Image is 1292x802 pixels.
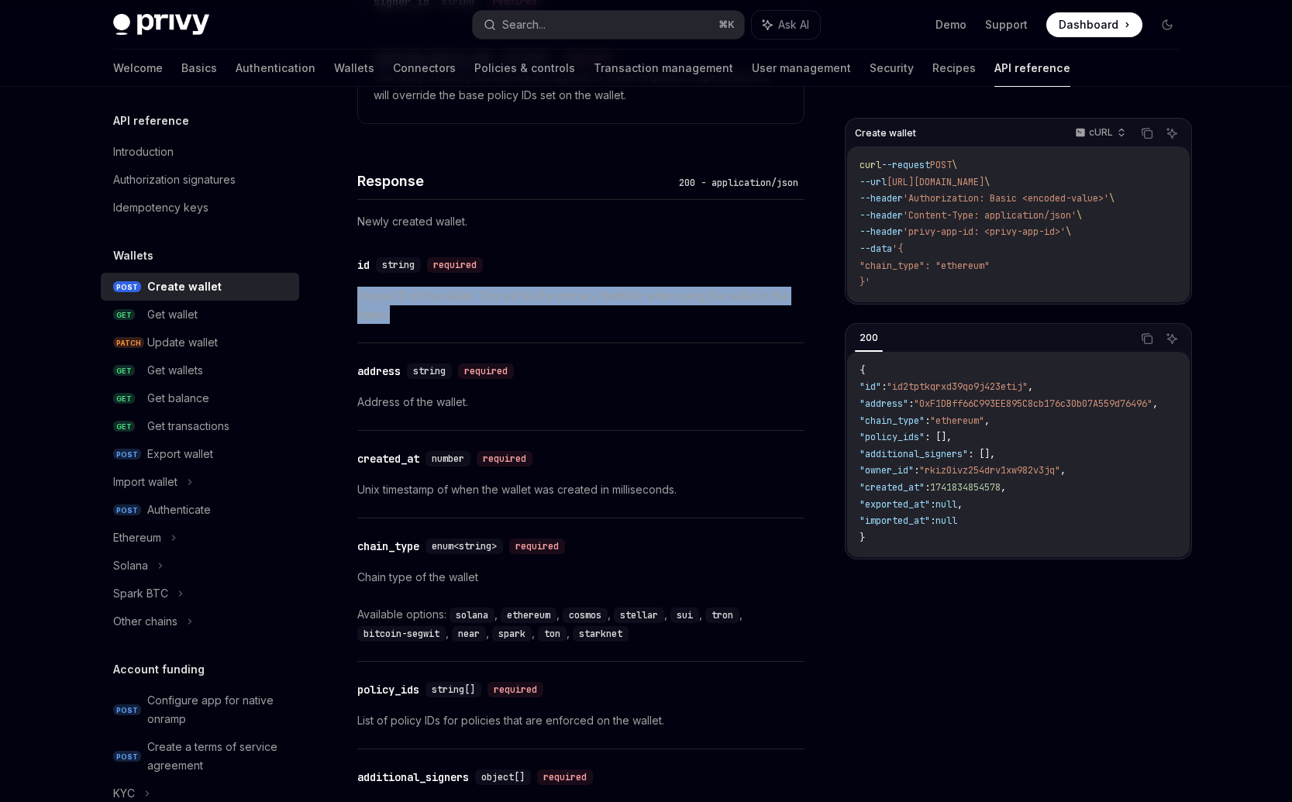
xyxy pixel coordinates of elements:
span: : [914,464,919,477]
span: }' [860,276,870,288]
span: [URL][DOMAIN_NAME] [887,176,984,188]
p: Unique ID of the wallet. This will be the primary identifier when using the wallet in the future. [357,287,804,324]
div: Available options: [357,605,804,642]
span: : [930,498,935,511]
div: Spark BTC [113,584,168,603]
a: API reference [994,50,1070,87]
div: , [705,605,746,624]
span: "policy_ids" [860,431,925,443]
code: ethereum [501,608,556,623]
div: Solana [113,556,148,575]
div: policy_ids [357,682,419,697]
span: null [935,515,957,527]
div: , [563,605,614,624]
span: \ [1066,225,1071,238]
span: string [382,259,415,271]
div: 200 - application/json [673,175,804,191]
a: Policies & controls [474,50,575,87]
a: Wallets [334,50,374,87]
div: required [509,539,565,554]
a: User management [752,50,851,87]
span: "chain_type" [860,415,925,427]
span: POST [113,281,141,293]
span: 'Authorization: Basic <encoded-value>' [903,192,1109,205]
div: Get transactions [147,417,229,435]
h5: Account funding [113,660,205,679]
div: chain_type [357,539,419,554]
span: , [984,415,990,427]
span: curl [860,159,881,171]
span: \ [984,176,990,188]
span: : [930,515,935,527]
div: , [452,624,492,642]
div: required [488,682,543,697]
span: : [925,415,930,427]
div: Import wallet [113,473,177,491]
span: GET [113,365,135,377]
div: , [614,605,670,624]
a: Demo [935,17,966,33]
span: GET [113,393,135,404]
code: bitcoin-segwit [357,626,446,642]
span: \ [952,159,957,171]
a: GETGet balance [101,384,299,412]
span: , [1001,481,1006,494]
span: "exported_at" [860,498,930,511]
span: , [1060,464,1066,477]
div: additional_signers [357,769,469,785]
span: --header [860,192,903,205]
p: Unix timestamp of when the wallet was created in milliseconds. [357,480,804,499]
div: 200 [855,329,883,347]
span: --data [860,243,892,255]
button: Ask AI [752,11,820,39]
span: --url [860,176,887,188]
div: Get wallets [147,361,203,380]
a: GETGet wallets [101,356,299,384]
span: , [1028,380,1033,393]
a: Welcome [113,50,163,87]
button: Ask AI [1162,123,1182,143]
p: Chain type of the wallet [357,568,804,587]
button: Search...⌘K [473,11,744,39]
span: , [1152,398,1158,410]
span: POST [930,159,952,171]
div: Authenticate [147,501,211,519]
div: Search... [502,15,546,34]
a: POSTExport wallet [101,440,299,468]
span: null [935,498,957,511]
span: "chain_type": "ethereum" [860,260,990,272]
span: '{ [892,243,903,255]
span: : [925,481,930,494]
div: , [538,624,573,642]
span: : [], [925,431,952,443]
span: "address" [860,398,908,410]
code: cosmos [563,608,608,623]
span: "ethereum" [930,415,984,427]
button: Copy the contents from the code block [1137,123,1157,143]
a: Authorization signatures [101,166,299,194]
span: POST [113,751,141,762]
span: object[] [481,771,525,783]
code: sui [670,608,699,623]
span: "rkiz0ivz254drv1xw982v3jq" [919,464,1060,477]
button: Ask AI [1162,329,1182,349]
a: POSTCreate a terms of service agreement [101,733,299,780]
span: "owner_id" [860,464,914,477]
a: Support [985,17,1028,33]
span: Create wallet [855,127,916,139]
a: GETGet wallet [101,301,299,329]
a: Recipes [932,50,976,87]
div: Create a terms of service agreement [147,738,290,775]
code: tron [705,608,739,623]
code: solana [450,608,494,623]
div: created_at [357,451,419,466]
span: "imported_at" [860,515,930,527]
a: GETGet transactions [101,412,299,440]
span: Ask AI [778,17,809,33]
a: Transaction management [594,50,733,87]
span: GET [113,309,135,321]
a: POSTConfigure app for native onramp [101,687,299,733]
code: ton [538,626,567,642]
div: Authorization signatures [113,170,236,189]
div: Idempotency keys [113,198,208,217]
